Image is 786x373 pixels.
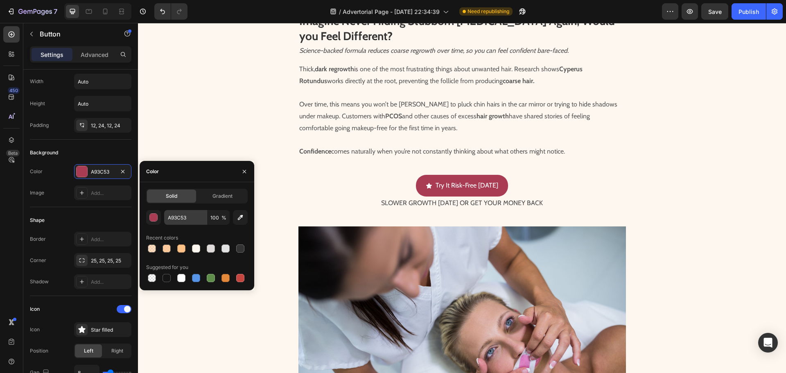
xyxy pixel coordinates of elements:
p: Advanced [81,50,108,59]
strong: coarse hair. [365,54,397,62]
p: SLOWER GROWTH [DATE] OR GET YOUR MONEY BACK [161,174,487,186]
div: Background [30,149,58,156]
div: Publish [739,7,759,16]
div: Add... [91,236,129,243]
span: Left [84,347,93,355]
input: Eg: FFFFFF [164,210,207,225]
div: Color [30,168,43,175]
div: Add... [91,278,129,286]
div: Position [30,347,48,355]
span: Gradient [212,192,233,200]
div: Padding [30,122,49,129]
span: Need republishing [468,8,509,15]
div: Color [146,168,159,175]
span: Advertorial Page - [DATE] 22:34:39 [343,7,440,16]
div: Suggested for you [146,264,188,271]
div: A93C53 [91,168,115,176]
button: Publish [732,3,766,20]
div: Shape [30,217,45,224]
iframe: Design area [138,23,786,373]
p: Thick, is one of the most frustrating things about unwanted hair. Research shows works directly a... [161,41,487,64]
p: Settings [41,50,63,59]
div: 450 [8,87,20,94]
span: Solid [166,192,177,200]
div: Open Intercom Messenger [758,333,778,353]
div: Image [30,189,44,197]
span: % [221,214,226,222]
p: Science-backed formula reduces coarse regrowth over time, so you can feel confident bare-faced. [161,22,487,34]
input: Auto [75,96,131,111]
input: Auto [75,74,131,89]
strong: Confidence [161,124,193,132]
p: 7 [54,7,57,16]
p: Over time, this means you won’t be [PERSON_NAME] to pluck chin hairs in the car mirror or trying ... [161,76,487,111]
span: / [339,7,341,16]
strong: Cyperus Rotundus [161,42,445,62]
div: Border [30,235,46,243]
span: Save [708,8,722,15]
div: Width [30,78,43,85]
div: Recent colors [146,234,178,242]
div: Icon [30,305,40,313]
strong: PCOS [247,89,264,97]
strong: hair growth [339,89,371,97]
span: Right [111,347,123,355]
div: Corner [30,257,46,264]
div: 12, 24, 12, 24 [91,122,129,129]
button: Save [701,3,728,20]
div: Star filled [91,326,129,334]
div: Icon [30,326,40,333]
div: Shadow [30,278,49,285]
p: comes naturally when you’re not constantly thinking about what others might notice. [161,123,487,135]
strong: dark regrowth [177,42,216,50]
div: Beta [6,150,20,156]
div: Add... [91,190,129,197]
p: Button [40,29,109,39]
a: Try It Risk-Free [DATE] [278,152,370,174]
div: Height [30,100,45,107]
button: 7 [3,3,61,20]
div: Undo/Redo [154,3,187,20]
div: 25, 25, 25, 25 [91,257,129,264]
p: Try It Risk-Free [DATE] [298,157,360,169]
